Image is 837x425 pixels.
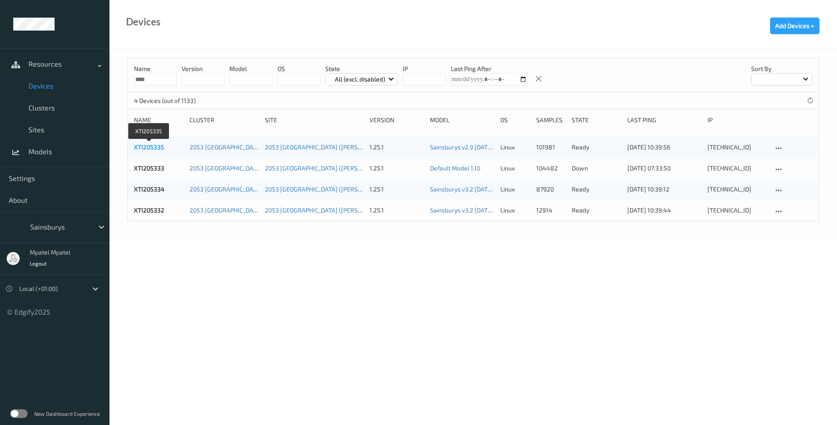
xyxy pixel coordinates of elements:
div: [TECHNICAL_ID] [707,164,767,173]
p: ready [572,206,621,215]
a: 2053 [GEOGRAPHIC_DATA] ([PERSON_NAME][GEOGRAPHIC_DATA]) [265,164,447,172]
p: down [572,164,621,173]
a: Default Model 1.10 [430,164,480,172]
a: 2053 [GEOGRAPHIC_DATA] ([PERSON_NAME][GEOGRAPHIC_DATA]) [265,185,447,193]
div: 1.25.1 [369,185,424,194]
button: Add Devices + [770,18,819,34]
div: Cluster [190,116,259,124]
p: OS [278,64,320,73]
div: 87920 [536,185,566,194]
div: ip [707,116,767,124]
div: Site [265,116,364,124]
a: Sainsburys v3.2 [DATE] 16:44 Auto Save [430,206,539,214]
div: 1.25.1 [369,143,424,152]
a: 2053 [GEOGRAPHIC_DATA] ([PERSON_NAME][GEOGRAPHIC_DATA]) [190,164,372,172]
p: linux [500,185,530,194]
p: linux [500,164,530,173]
div: [TECHNICAL_ID] [707,143,767,152]
p: ready [572,143,621,152]
div: 12914 [536,206,566,215]
div: version [369,116,424,124]
div: [TECHNICAL_ID] [707,185,767,194]
p: model [229,64,272,73]
p: Sort by [751,64,812,73]
div: 101981 [536,143,566,152]
a: 2053 [GEOGRAPHIC_DATA] ([PERSON_NAME][GEOGRAPHIC_DATA]) [190,143,372,151]
p: IP [403,64,446,73]
div: 1.25.1 [369,206,424,215]
a: 2053 [GEOGRAPHIC_DATA] ([PERSON_NAME][GEOGRAPHIC_DATA]) [265,143,447,151]
p: State [325,64,398,73]
a: XTI205333 [134,164,164,172]
div: [DATE] 10:39:56 [627,143,701,152]
div: Devices [126,18,161,26]
a: 2053 [GEOGRAPHIC_DATA] ([PERSON_NAME][GEOGRAPHIC_DATA]) [265,206,447,214]
div: 1.25.1 [369,164,424,173]
p: ready [572,185,621,194]
div: [DATE] 10:39:12 [627,185,701,194]
p: Last Ping After [451,64,528,73]
div: Samples [536,116,566,124]
div: OS [500,116,530,124]
div: [TECHNICAL_ID] [707,206,767,215]
a: 2053 [GEOGRAPHIC_DATA] ([PERSON_NAME][GEOGRAPHIC_DATA]) [190,206,372,214]
div: [DATE] 07:33:50 [627,164,701,173]
a: 2053 [GEOGRAPHIC_DATA] ([PERSON_NAME][GEOGRAPHIC_DATA]) [190,185,372,193]
p: 4 Devices (out of 1133) [134,96,200,105]
p: linux [500,206,530,215]
a: XTI205335 [134,143,164,151]
div: [DATE] 10:39:44 [627,206,701,215]
div: State [572,116,621,124]
p: All (excl. disabled) [332,75,388,84]
p: linux [500,143,530,152]
a: Sainsburys v2.9 [DATE] 10:55 Auto Save [430,143,538,151]
div: Name [134,116,183,124]
div: Last Ping [627,116,701,124]
a: XTI205332 [134,206,164,214]
a: Sainsburys v3.2 [DATE] 16:44 Auto Save [430,185,539,193]
p: version [182,64,225,73]
a: XTI205334 [134,185,165,193]
div: Model [430,116,494,124]
p: Name [134,64,177,73]
div: 104482 [536,164,566,173]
